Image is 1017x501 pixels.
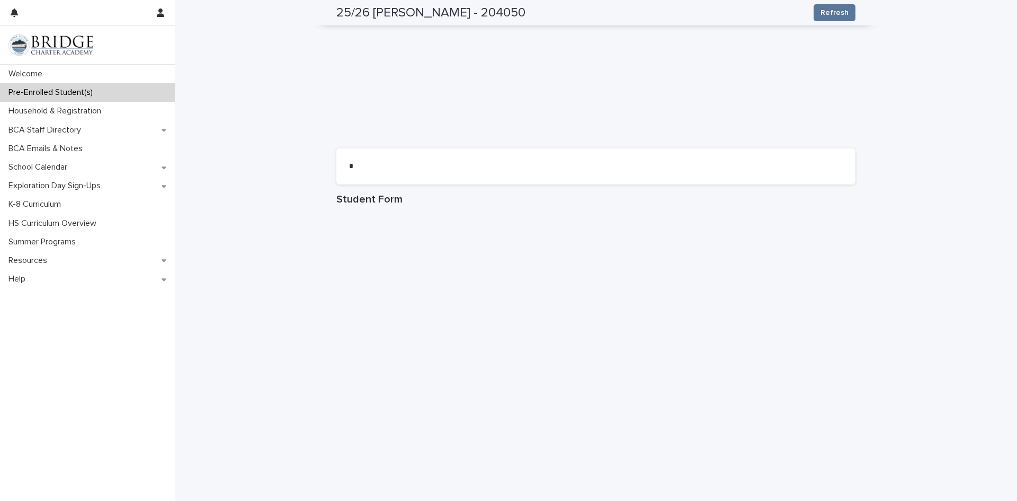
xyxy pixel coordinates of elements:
[4,106,110,116] p: Household & Registration
[336,5,525,21] h2: 25/26 [PERSON_NAME] - 204050
[336,193,855,206] h1: Student Form
[4,69,51,79] p: Welcome
[8,34,93,56] img: V1C1m3IdTEidaUdm9Hs0
[820,7,849,18] span: Refresh
[4,199,69,209] p: K-8 Curriculum
[4,162,76,172] p: School Calendar
[4,87,101,98] p: Pre-Enrolled Student(s)
[4,181,109,191] p: Exploration Day Sign-Ups
[4,125,90,135] p: BCA Staff Directory
[4,274,34,284] p: Help
[4,218,105,228] p: HS Curriculum Overview
[814,4,855,21] button: Refresh
[4,144,91,154] p: BCA Emails & Notes
[4,256,56,266] p: Resources
[4,237,84,247] p: Summer Programs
